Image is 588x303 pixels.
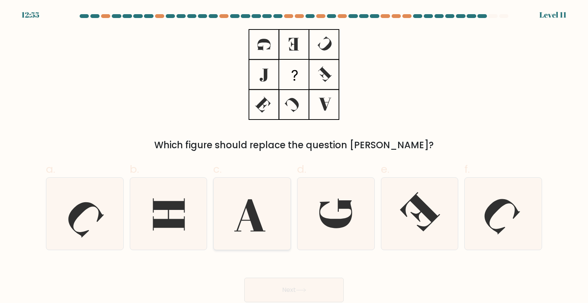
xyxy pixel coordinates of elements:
span: d. [297,162,306,177]
span: e. [381,162,389,177]
span: f. [464,162,470,177]
div: Level 11 [539,9,567,21]
button: Next [244,278,344,302]
div: Which figure should replace the question [PERSON_NAME]? [51,138,537,152]
span: b. [130,162,139,177]
span: a. [46,162,55,177]
div: 12:55 [21,9,39,21]
span: c. [213,162,222,177]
